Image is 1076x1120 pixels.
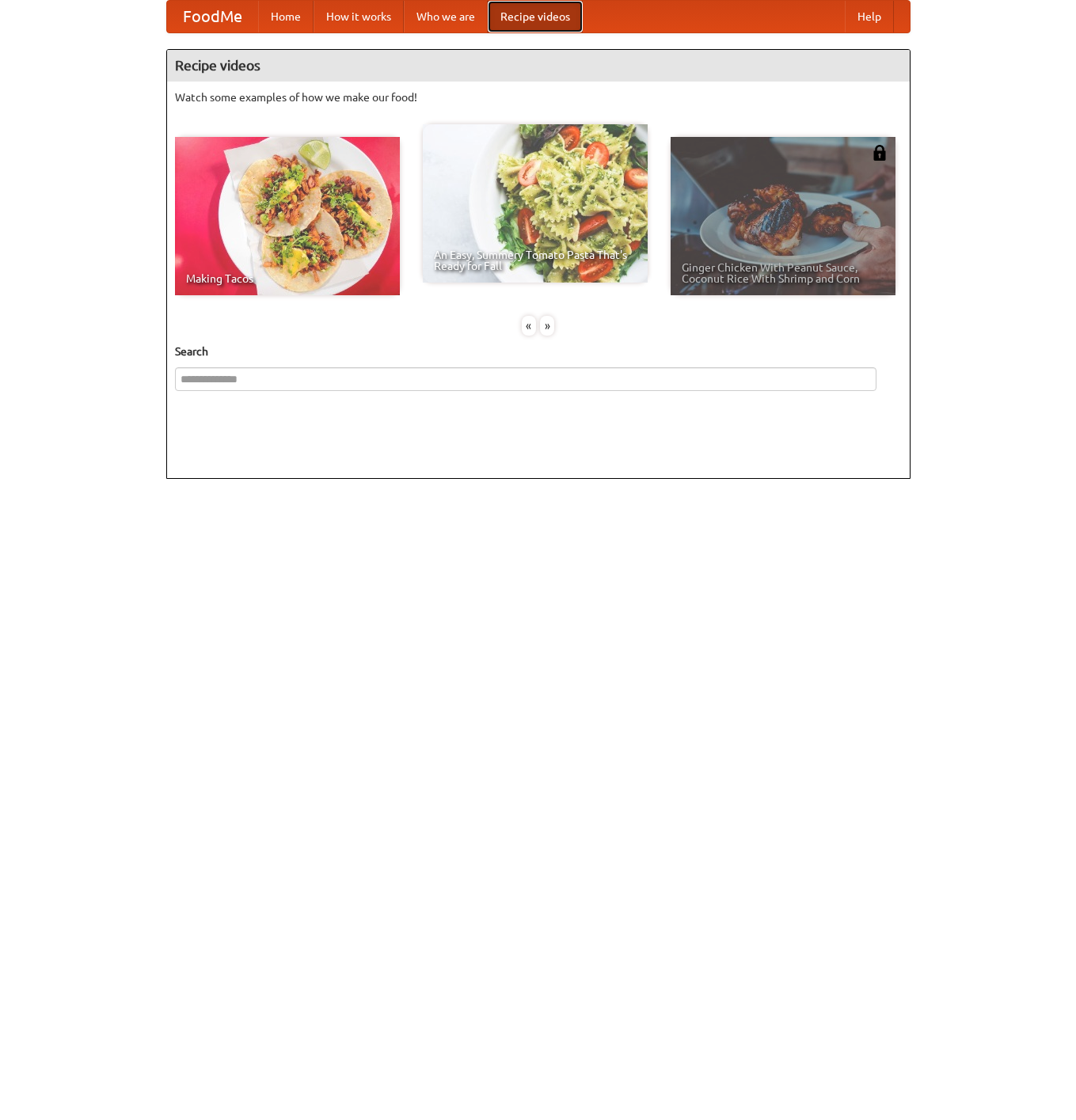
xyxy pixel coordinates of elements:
a: FoodMe [167,1,258,32]
a: Help [845,1,894,32]
a: Who we are [404,1,488,32]
img: 483408.png [872,145,888,161]
p: Watch some examples of how we make our food! [175,89,902,105]
div: » [540,316,554,336]
a: An Easy, Summery Tomato Pasta That's Ready for Fall [423,124,648,283]
a: Recipe videos [488,1,583,32]
a: Making Tacos [175,137,400,295]
a: Home [258,1,314,32]
span: Making Tacos [186,273,389,284]
h5: Search [175,344,902,359]
a: How it works [314,1,404,32]
div: « [522,316,536,336]
h4: Recipe videos [167,50,910,82]
span: An Easy, Summery Tomato Pasta That's Ready for Fall [434,249,637,271]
